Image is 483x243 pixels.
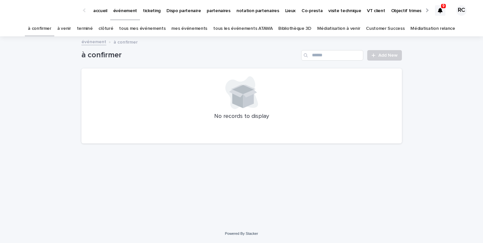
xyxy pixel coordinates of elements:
a: Customer Success [366,21,405,36]
input: Search [301,50,363,61]
p: 9 [442,4,445,8]
a: terminé [77,21,93,36]
h1: à confirmer [81,50,299,60]
p: à confirmer [113,38,138,45]
a: tous les événements ATAWA [213,21,272,36]
p: No records to display [89,113,394,120]
a: tous mes événements [119,21,165,36]
a: Médiatisation à venir [317,21,360,36]
a: Médiatisation relance [410,21,455,36]
span: Add New [378,53,398,58]
a: clôturé [98,21,113,36]
a: à confirmer [28,21,51,36]
a: à venir [57,21,71,36]
a: Add New [367,50,402,61]
a: Bibliothèque 3D [278,21,311,36]
div: RC [456,5,467,16]
img: Ls34BcGeRexTGTNfXpUC [13,4,77,17]
a: événement [81,38,106,45]
a: mes événements [171,21,207,36]
a: Powered By Stacker [225,232,258,235]
div: 9 [435,5,445,16]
